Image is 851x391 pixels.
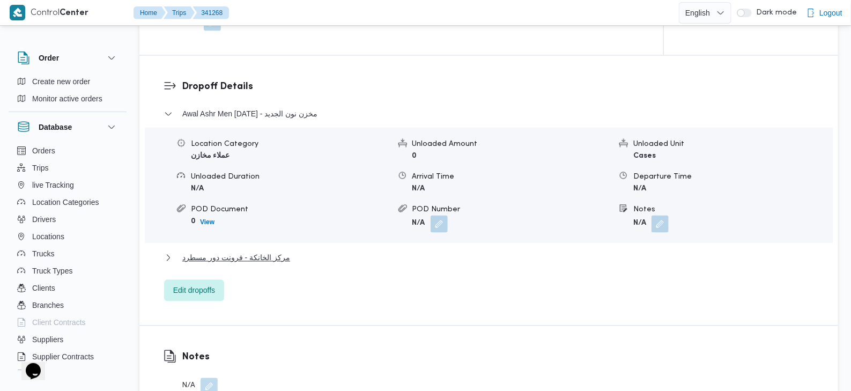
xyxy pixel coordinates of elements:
[412,153,417,160] b: 0
[164,252,814,264] button: مركز الخانكة - فرونت دور مسطرد
[164,108,814,121] button: Awal Ashr Men [DATE] - مخزن نون الجديد
[39,121,72,134] h3: Database
[32,161,49,174] span: Trips
[13,279,122,297] button: Clients
[145,128,833,244] div: Awal Ashr Men [DATE] - مخزن نون الجديد
[11,348,45,380] iframe: chat widget
[191,204,390,216] div: POD Document
[13,314,122,331] button: Client Contracts
[164,280,224,301] button: Edit dropoffs
[633,186,646,193] b: N/A
[32,333,63,346] span: Suppliers
[200,219,214,226] b: View
[32,247,54,260] span: Trucks
[164,6,195,19] button: Trips
[182,80,814,94] h3: Dropoff Details
[173,284,215,297] span: Edit dropoffs
[32,92,102,105] span: Monitor active orders
[802,2,847,24] button: Logout
[32,75,90,88] span: Create new order
[32,316,86,329] span: Client Contracts
[633,172,832,183] div: Departure Time
[10,5,25,20] img: X8yXhbKr1z7QwAAAABJRU5ErkJggg==
[196,216,219,229] button: View
[13,90,122,107] button: Monitor active orders
[13,228,122,245] button: Locations
[13,331,122,348] button: Suppliers
[32,282,55,294] span: Clients
[17,51,118,64] button: Order
[32,264,72,277] span: Truck Types
[32,213,56,226] span: Drivers
[633,204,832,216] div: Notes
[412,204,611,216] div: POD Number
[182,108,317,121] span: Awal Ashr Men [DATE] - مخزن نون الجديد
[412,220,425,227] b: N/A
[13,176,122,194] button: live Tracking
[193,6,229,19] button: 341268
[9,73,127,112] div: Order
[819,6,842,19] span: Logout
[13,159,122,176] button: Trips
[13,348,122,365] button: Supplier Contracts
[13,262,122,279] button: Truck Types
[191,139,390,150] div: Location Category
[13,73,122,90] button: Create new order
[60,9,88,17] b: Center
[13,142,122,159] button: Orders
[32,144,55,157] span: Orders
[191,153,230,160] b: عملاء مخازن
[182,350,218,365] h3: Notes
[39,51,59,64] h3: Order
[9,142,127,374] div: Database
[13,194,122,211] button: Location Categories
[182,252,290,264] span: مركز الخانكة - فرونت دور مسطرد
[191,172,390,183] div: Unloaded Duration
[13,365,122,382] button: Devices
[412,172,611,183] div: Arrival Time
[32,230,64,243] span: Locations
[13,245,122,262] button: Trucks
[32,367,59,380] span: Devices
[633,220,646,227] b: N/A
[191,218,196,225] b: 0
[191,186,204,193] b: N/A
[633,153,656,160] b: Cases
[752,9,797,17] span: Dark mode
[13,297,122,314] button: Branches
[412,139,611,150] div: Unloaded Amount
[633,139,832,150] div: Unloaded Unit
[13,211,122,228] button: Drivers
[134,6,166,19] button: Home
[412,186,425,193] b: N/A
[17,121,118,134] button: Database
[32,299,64,312] span: Branches
[32,350,94,363] span: Supplier Contracts
[32,196,99,209] span: Location Categories
[32,179,74,191] span: live Tracking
